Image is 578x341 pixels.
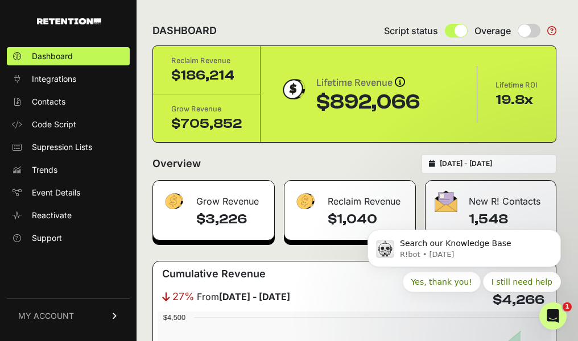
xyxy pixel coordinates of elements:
div: Reclaim Revenue [171,55,242,66]
h2: Overview [152,156,201,172]
h4: $1,040 [328,210,407,228]
span: Trends [32,164,57,176]
span: MY ACCOUNT [18,310,74,322]
img: fa-dollar-13500eef13a19c4ab2b9ed9ad552e47b0d9fc28b02b83b90ba0e00f96d6372e9.png [162,190,185,213]
div: 19.8x [496,91,538,109]
div: Lifetime Revenue [316,75,420,91]
span: Contacts [32,96,65,107]
a: Support [7,229,130,247]
img: Retention.com [37,18,101,24]
span: Integrations [32,73,76,85]
span: Event Details [32,187,80,198]
span: Reactivate [32,210,72,221]
a: Trends [7,161,130,179]
a: Dashboard [7,47,130,65]
h3: Cumulative Revenue [162,266,266,282]
span: 1 [563,302,572,311]
span: 27% [172,289,195,305]
div: Grow Revenue [153,181,274,215]
iframe: Intercom live chat [539,302,567,330]
a: Integrations [7,70,130,88]
a: Reactivate [7,206,130,224]
img: fa-dollar-13500eef13a19c4ab2b9ed9ad552e47b0d9fc28b02b83b90ba0e00f96d6372e9.png [294,190,316,213]
text: $4,500 [163,313,185,322]
div: New R! Contacts [426,181,556,215]
h2: DASHBOARD [152,23,217,39]
div: Grow Revenue [171,103,242,115]
a: Code Script [7,115,130,134]
span: Code Script [32,119,76,130]
strong: [DATE] - [DATE] [219,291,290,302]
div: Reclaim Revenue [284,181,416,215]
h4: $3,226 [196,210,265,228]
span: From [197,290,290,303]
iframe: Intercom notifications message [350,213,578,310]
span: Support [32,232,62,244]
img: fa-envelope-19ae18322b30453b285274b1b8af3d052b27d846a4fbe8435d1a52b978f639a2.png [435,190,457,212]
a: MY ACCOUNT [7,298,130,333]
div: $892,066 [316,91,420,114]
span: Overage [474,24,511,38]
span: Dashboard [32,51,73,62]
h4: 1,548 [469,210,547,228]
img: dollar-coin-05c43ed7efb7bc0c12610022525b4bbbb207c7efeef5aecc26f025e68dcafac9.png [279,75,307,103]
span: Supression Lists [32,142,92,153]
div: $186,214 [171,66,242,85]
span: Script status [384,24,438,38]
div: Lifetime ROI [496,80,538,91]
a: Event Details [7,184,130,202]
a: Supression Lists [7,138,130,156]
div: $705,852 [171,115,242,133]
a: Contacts [7,93,130,111]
